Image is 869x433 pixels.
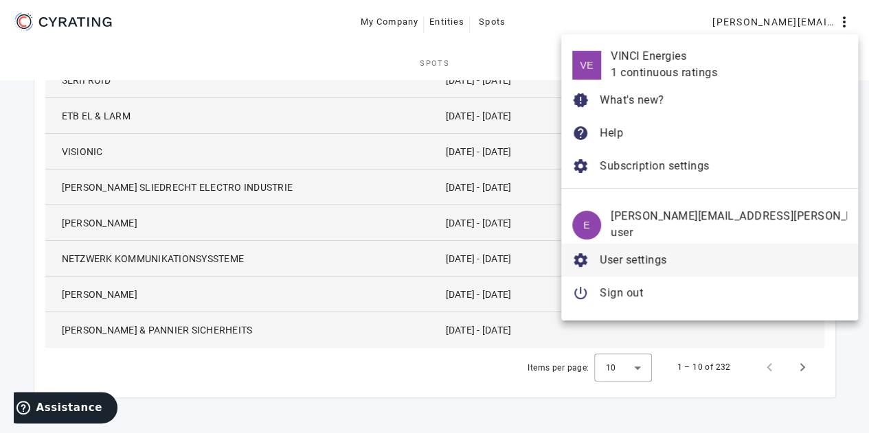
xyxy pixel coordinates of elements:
[572,51,601,80] div: VE
[600,253,667,266] span: User settings
[600,159,710,172] span: Subscription settings
[600,126,623,139] span: Help
[14,392,117,426] iframe: Ouvre un widget dans lequel vous pouvez trouver plus d’informations
[572,211,601,239] div: E
[611,65,847,81] div: 1 continuous ratings
[611,208,847,224] div: [PERSON_NAME][EMAIL_ADDRESS][PERSON_NAME][DOMAIN_NAME]
[572,92,589,108] mat-icon: new_releases
[600,93,664,106] span: What's new?
[572,125,589,141] mat-icon: help
[572,158,589,174] mat-icon: settings
[572,285,589,301] mat-icon: power_settings_new
[572,252,589,268] mat-icon: settings
[611,48,847,65] div: VINCI Energies
[611,224,847,241] div: user
[600,286,643,299] span: Sign out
